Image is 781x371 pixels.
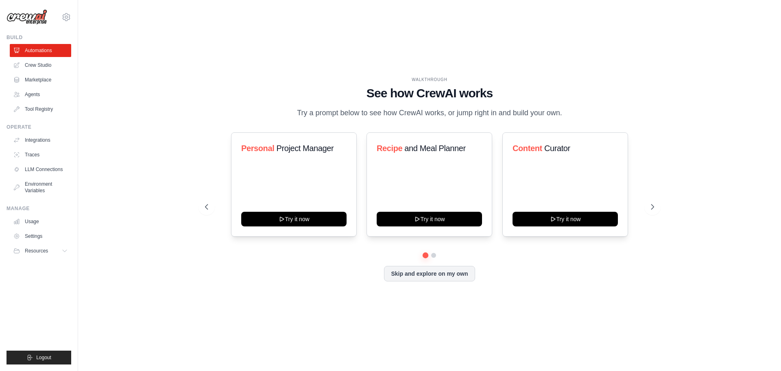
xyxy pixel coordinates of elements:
[7,34,71,41] div: Build
[10,88,71,101] a: Agents
[10,134,71,147] a: Integrations
[25,248,48,254] span: Resources
[10,44,71,57] a: Automations
[10,178,71,197] a: Environment Variables
[7,351,71,364] button: Logout
[205,77,654,83] div: WALKTHROUGH
[7,205,71,212] div: Manage
[205,86,654,101] h1: See how CrewAI works
[544,144,570,153] span: Curator
[10,244,71,257] button: Resources
[10,215,71,228] a: Usage
[10,163,71,176] a: LLM Connections
[10,73,71,86] a: Marketplace
[377,212,482,226] button: Try it now
[7,124,71,130] div: Operate
[276,144,334,153] span: Project Manager
[36,354,51,361] span: Logout
[377,144,402,153] span: Recipe
[513,144,542,153] span: Content
[405,144,466,153] span: and Meal Planner
[384,266,475,281] button: Skip and explore on my own
[241,212,347,226] button: Try it now
[7,9,47,25] img: Logo
[10,59,71,72] a: Crew Studio
[513,212,618,226] button: Try it now
[293,107,566,119] p: Try a prompt below to see how CrewAI works, or jump right in and build your own.
[10,230,71,243] a: Settings
[10,148,71,161] a: Traces
[10,103,71,116] a: Tool Registry
[241,144,274,153] span: Personal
